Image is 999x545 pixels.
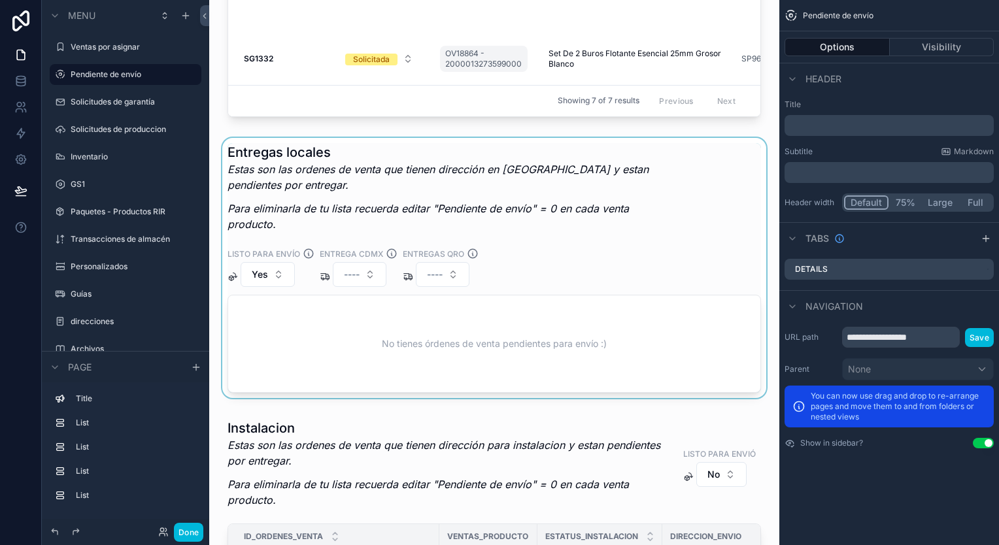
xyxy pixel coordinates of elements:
label: Parent [785,364,837,374]
label: Inventario [71,152,194,162]
label: GS1 [71,179,194,190]
span: Page [68,361,92,374]
span: None [848,363,871,376]
span: Pendiente de envío [803,10,873,21]
label: Solicitudes de produccion [71,124,194,135]
span: Estatus_instalacion [545,531,638,542]
button: Large [922,195,958,210]
label: List [76,442,191,452]
button: 75% [889,195,922,210]
label: direcciones [71,316,194,327]
span: Ventas_producto [447,531,528,542]
button: Done [174,523,203,542]
button: None [842,358,994,380]
button: Default [844,195,889,210]
span: Markdown [954,146,994,157]
span: Menu [68,9,95,22]
label: Title [785,99,994,110]
span: Tabs [805,232,829,245]
span: Direccion_envio [670,531,741,542]
label: Show in sidebar? [800,438,863,448]
label: Header width [785,197,837,208]
button: Full [958,195,992,210]
button: Options [785,38,890,56]
span: Showing 7 of 7 results [558,96,639,107]
span: Id_ordenes_venta [244,531,323,542]
label: Solicitudes de garantía [71,97,194,107]
label: Transacciones de almacén [71,234,194,244]
div: scrollable content [785,162,994,183]
div: scrollable content [42,382,209,519]
label: Paquetes - Productos RIR [71,206,194,217]
label: Personalizados [71,261,194,272]
label: Details [795,264,828,274]
label: Subtitle [785,146,813,157]
label: Archivos [71,344,194,354]
label: Title [76,393,191,404]
button: Visibility [890,38,994,56]
label: List [76,490,191,501]
label: List [76,466,191,476]
button: Save [965,328,994,347]
label: Pendiente de envío [71,69,194,80]
span: Navigation [805,300,863,313]
div: scrollable content [785,115,994,136]
label: Guías [71,289,194,299]
p: You can now use drag and drop to re-arrange pages and move them to and from folders or nested views [811,391,986,422]
label: URL path [785,332,837,342]
a: Markdown [941,146,994,157]
label: Ventas por asignar [71,42,194,52]
span: Header [805,73,841,86]
label: List [76,418,191,428]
